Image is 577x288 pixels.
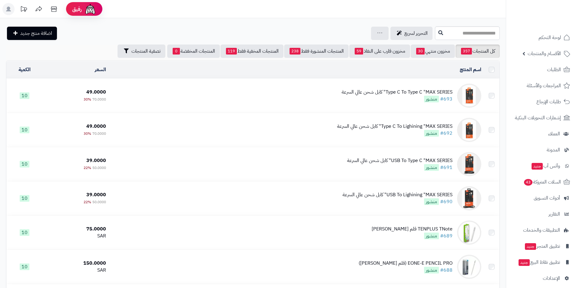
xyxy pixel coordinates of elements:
a: السعر [95,66,106,73]
span: منشور [424,96,439,102]
a: التحرير لسريع [390,27,433,40]
img: USB To Lighining "MAX SERIES" كابل شحن عالي السرعة [457,186,481,210]
span: لوحة التحكم [539,33,561,42]
span: 10 [20,263,29,270]
span: أدوات التسويق [534,194,560,202]
a: #693 [440,95,453,103]
a: مخزون منتهي30 [411,45,455,58]
span: 10 [20,161,29,167]
a: المنتجات المخفية فقط119 [221,45,284,58]
span: 39.0000 [86,191,106,198]
span: إشعارات التحويلات البنكية [515,114,561,122]
a: أدوات التسويق [510,191,573,205]
img: USB To Type C "MAX SERIES" كابل شحن عالي السرعة [457,152,481,176]
a: الطلبات [510,62,573,77]
img: ai-face.png [84,3,96,15]
span: 30% [84,97,91,102]
span: 49.0000 [86,123,106,130]
span: منشور [424,164,439,171]
span: رفيق [72,5,82,13]
span: منشور [424,130,439,137]
span: المدونة [547,146,560,154]
span: اضافة منتج جديد [20,30,52,37]
a: مخزون قارب على النفاذ59 [349,45,410,58]
span: منشور [424,198,439,205]
img: Type C To Type C "MAX SERIES" كابل شحن عالي السرعة [457,84,481,108]
span: طلبات الإرجاع [536,98,561,106]
img: EONE-E PENCIL PRO (قلم ستايلس احترافي) [457,255,481,279]
a: تطبيق نقاط البيعجديد [510,255,573,270]
a: العملاء [510,127,573,141]
a: #691 [440,164,453,171]
a: الكمية [18,66,31,73]
span: 0 [173,48,180,55]
span: المراجعات والأسئلة [527,81,561,90]
div: SAR [45,267,106,274]
span: 50.0000 [92,199,106,205]
a: وآتس آبجديد [510,159,573,173]
span: 70.0000 [92,97,106,102]
span: 10 [20,127,29,133]
span: جديد [532,163,543,170]
a: السلات المتروكة43 [510,175,573,189]
span: السلات المتروكة [523,178,561,186]
span: الطلبات [547,65,561,74]
a: #690 [440,198,453,205]
a: اضافة منتج جديد [7,27,57,40]
a: التطبيقات والخدمات [510,223,573,237]
span: 59 [355,48,363,55]
span: تصفية المنتجات [131,48,161,55]
a: #688 [440,266,453,274]
div: SAR [45,233,106,240]
span: 357 [461,48,472,55]
div: Type C To Type C "MAX SERIES" كابل شحن عالي السرعة [342,89,453,96]
div: Type C To Lighining "MAX SERIES" كابل شحن عالي السرعة [337,123,453,130]
div: 150.0000 [45,260,106,267]
span: 22% [84,165,91,170]
a: #689 [440,232,453,240]
span: 10 [20,92,29,99]
span: منشور [424,267,439,273]
a: كل المنتجات357 [456,45,500,58]
span: 238 [290,48,300,55]
a: المراجعات والأسئلة [510,78,573,93]
a: طلبات الإرجاع [510,94,573,109]
a: تطبيق المتجرجديد [510,239,573,253]
span: الإعدادات [543,274,560,283]
div: EONE-E PENCIL PRO (قلم [PERSON_NAME]) [359,260,453,267]
div: USB To Lighining "MAX SERIES" كابل شحن عالي السرعة [343,191,453,198]
img: Type C To Lighining "MAX SERIES" كابل شحن عالي السرعة [457,118,481,142]
a: اسم المنتج [460,66,481,73]
span: جديد [525,243,536,250]
div: USB To Type C "MAX SERIES" كابل شحن عالي السرعة [347,157,453,164]
span: 30 [416,48,425,55]
span: 70.0000 [92,131,106,136]
span: جديد [519,259,530,266]
button: تصفية المنتجات [118,45,165,58]
span: 30% [84,131,91,136]
a: تحديثات المنصة [16,3,31,17]
img: logo-2.png [536,17,571,30]
span: التحرير لسريع [404,30,428,37]
span: التقارير [549,210,560,218]
span: التطبيقات والخدمات [523,226,560,234]
a: إشعارات التحويلات البنكية [510,111,573,125]
span: 10 [20,229,29,236]
a: لوحة التحكم [510,30,573,45]
span: 39.0000 [86,157,106,164]
a: الإعدادات [510,271,573,286]
span: 49.0000 [86,88,106,96]
a: المنتجات المنشورة فقط238 [284,45,349,58]
a: المنتجات المخفضة0 [167,45,220,58]
a: #692 [440,130,453,137]
div: TENPLUS TNote قلم [PERSON_NAME] [372,226,453,233]
span: الأقسام والمنتجات [528,49,561,58]
span: 10 [20,195,29,202]
img: TENPLUS TNote قلم ستايلس [457,220,481,245]
span: 22% [84,199,91,205]
a: المدونة [510,143,573,157]
span: منشور [424,233,439,239]
span: 119 [226,48,237,55]
span: وآتس آب [531,162,560,170]
span: 43 [524,179,532,186]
